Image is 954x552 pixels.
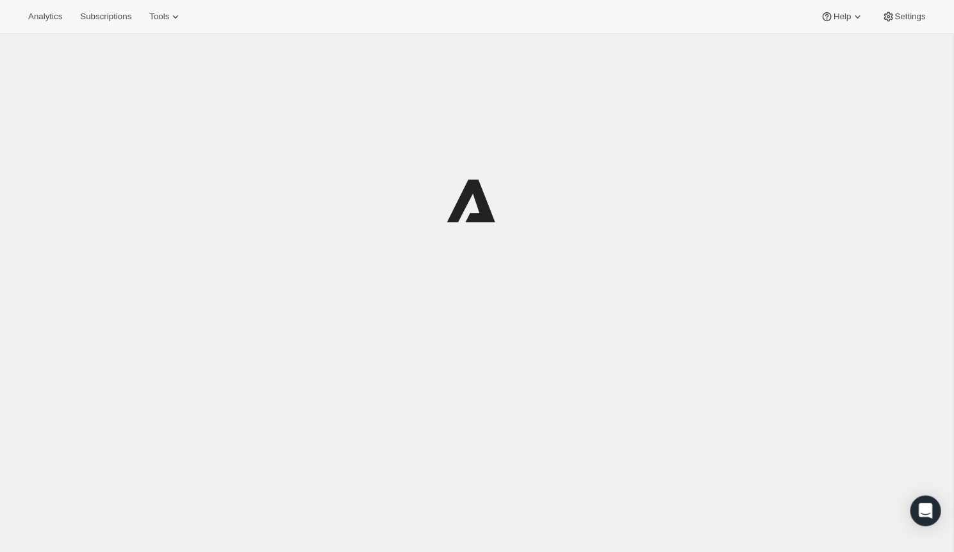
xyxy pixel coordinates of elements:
[142,8,190,26] button: Tools
[28,12,62,22] span: Analytics
[910,496,941,526] div: Open Intercom Messenger
[895,12,926,22] span: Settings
[834,12,851,22] span: Help
[875,8,933,26] button: Settings
[80,12,131,22] span: Subscriptions
[72,8,139,26] button: Subscriptions
[21,8,70,26] button: Analytics
[813,8,871,26] button: Help
[149,12,169,22] span: Tools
